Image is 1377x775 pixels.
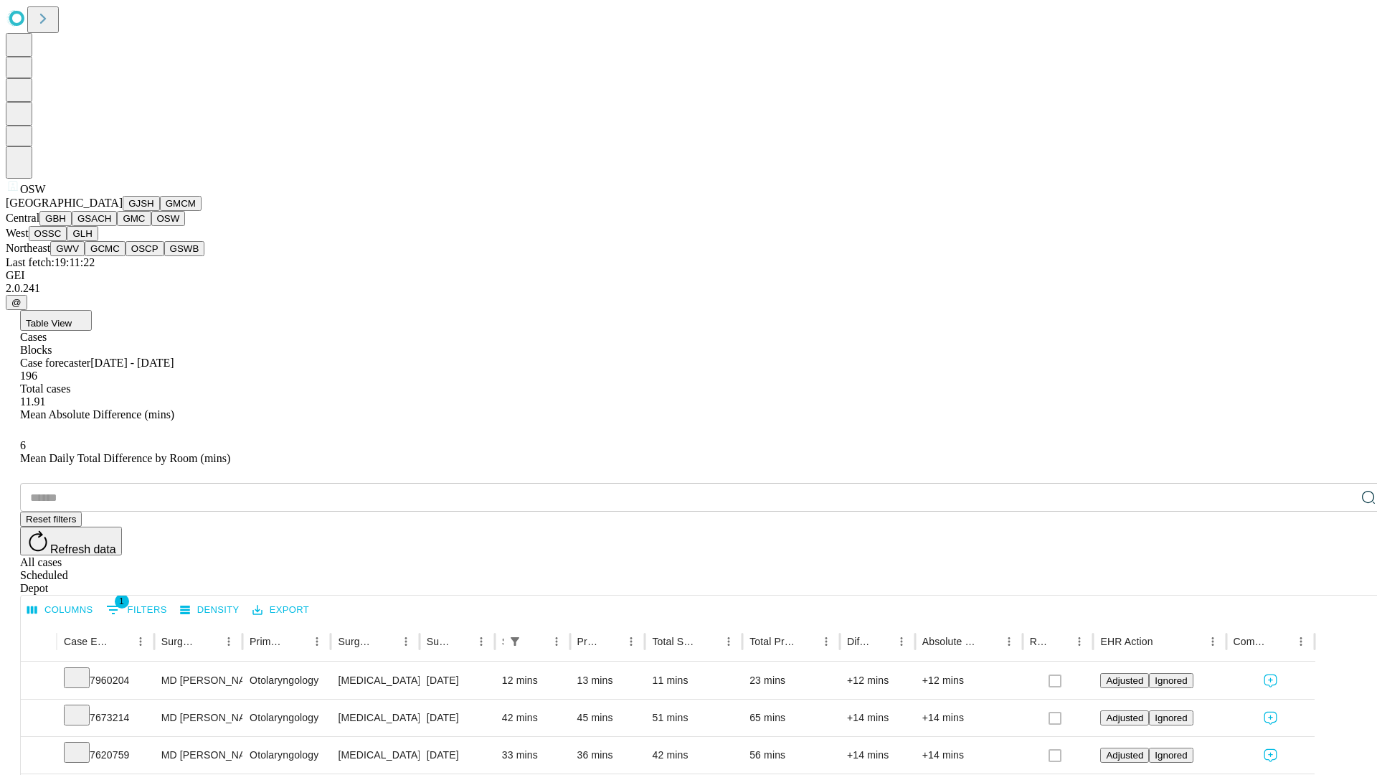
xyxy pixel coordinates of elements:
[250,700,323,736] div: Otolaryngology
[90,357,174,369] span: [DATE] - [DATE]
[1155,675,1187,686] span: Ignored
[250,662,323,699] div: Otolaryngology
[699,631,719,652] button: Sort
[199,631,219,652] button: Sort
[20,357,90,369] span: Case forecaster
[1100,636,1153,647] div: EHR Action
[50,241,85,256] button: GWV
[922,636,978,647] div: Absolute Difference
[64,737,147,774] div: 7620759
[502,662,563,699] div: 12 mins
[1155,750,1187,761] span: Ignored
[652,662,735,699] div: 11 mins
[20,382,70,395] span: Total cases
[287,631,307,652] button: Sort
[891,631,912,652] button: Menu
[160,196,202,211] button: GMCM
[161,700,235,736] div: MD [PERSON_NAME] [PERSON_NAME]
[24,599,97,621] button: Select columns
[64,662,147,699] div: 7960204
[67,226,98,241] button: GLH
[1149,673,1193,688] button: Ignored
[719,631,739,652] button: Menu
[451,631,471,652] button: Sort
[427,737,488,774] div: [DATE]
[117,211,151,226] button: GMC
[20,408,174,421] span: Mean Absolute Difference (mins)
[6,227,29,239] span: West
[816,631,836,652] button: Menu
[1203,631,1223,652] button: Menu
[652,636,697,647] div: Total Scheduled Duration
[922,737,1016,774] div: +14 mins
[1049,631,1069,652] button: Sort
[577,662,638,699] div: 13 mins
[6,197,123,209] span: [GEOGRAPHIC_DATA]
[427,662,488,699] div: [DATE]
[161,737,235,774] div: MD [PERSON_NAME] [PERSON_NAME]
[749,636,795,647] div: Total Predicted Duration
[526,631,546,652] button: Sort
[20,183,46,195] span: OSW
[6,242,50,254] span: Northeast
[6,212,39,224] span: Central
[338,737,412,774] div: [MEDICAL_DATA] INSERTION TUBE [MEDICAL_DATA]
[749,737,833,774] div: 56 mins
[1069,631,1089,652] button: Menu
[307,631,327,652] button: Menu
[1100,748,1149,763] button: Adjusted
[396,631,416,652] button: Menu
[39,211,72,226] button: GBH
[1100,673,1149,688] button: Adjusted
[6,269,1371,282] div: GEI
[110,631,131,652] button: Sort
[871,631,891,652] button: Sort
[502,737,563,774] div: 33 mins
[131,631,151,652] button: Menu
[505,631,525,652] div: 1 active filter
[502,700,563,736] div: 42 mins
[103,598,171,621] button: Show filters
[502,636,503,647] div: Scheduled In Room Duration
[796,631,816,652] button: Sort
[577,700,638,736] div: 45 mins
[577,737,638,774] div: 36 mins
[1106,713,1143,723] span: Adjusted
[749,700,833,736] div: 65 mins
[6,295,27,310] button: @
[376,631,396,652] button: Sort
[621,631,641,652] button: Menu
[20,395,45,408] span: 11.91
[28,669,49,694] button: Expand
[64,636,109,647] div: Case Epic Id
[28,706,49,731] button: Expand
[1106,750,1143,761] span: Adjusted
[546,631,567,652] button: Menu
[427,700,488,736] div: [DATE]
[1155,631,1175,652] button: Sort
[50,543,116,555] span: Refresh data
[922,700,1016,736] div: +14 mins
[847,662,908,699] div: +12 mins
[219,631,239,652] button: Menu
[1291,631,1311,652] button: Menu
[847,636,870,647] div: Difference
[126,241,164,256] button: OSCP
[338,662,412,699] div: [MEDICAL_DATA] INSERTION TUBE [MEDICAL_DATA]
[338,636,374,647] div: Surgery Name
[20,527,122,555] button: Refresh data
[161,662,235,699] div: MD [PERSON_NAME] [PERSON_NAME]
[338,700,412,736] div: [MEDICAL_DATA] UNDER AGE [DEMOGRAPHIC_DATA]
[20,512,82,527] button: Reset filters
[28,743,49,769] button: Expand
[847,737,908,774] div: +14 mins
[164,241,205,256] button: GSWB
[115,594,129,609] span: 1
[6,282,1371,295] div: 2.0.241
[20,370,37,382] span: 196
[652,700,735,736] div: 51 mins
[1234,636,1269,647] div: Comments
[161,636,197,647] div: Surgeon Name
[20,439,26,451] span: 6
[26,318,72,329] span: Table View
